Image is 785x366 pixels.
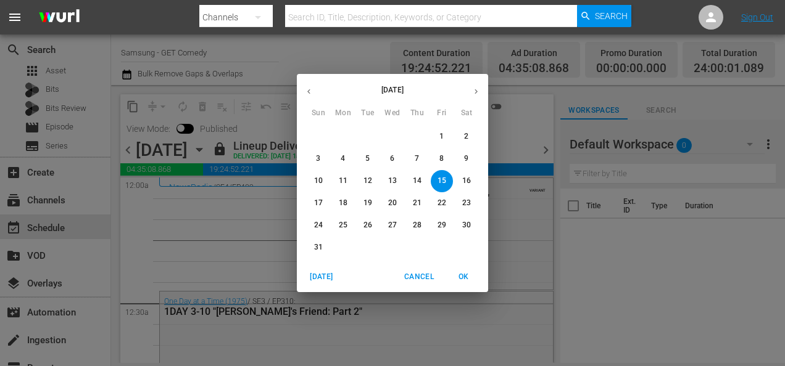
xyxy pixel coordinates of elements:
[438,176,446,186] p: 15
[307,214,330,237] button: 24
[381,214,404,237] button: 27
[439,131,444,142] p: 1
[381,192,404,214] button: 20
[357,107,379,120] span: Tue
[314,220,323,230] p: 24
[7,10,22,25] span: menu
[406,170,428,192] button: 14
[307,170,330,192] button: 10
[462,176,471,186] p: 16
[381,148,404,170] button: 6
[595,5,628,27] span: Search
[741,12,773,22] a: Sign Out
[339,220,347,230] p: 25
[381,170,404,192] button: 13
[307,270,336,283] span: [DATE]
[332,192,354,214] button: 18
[431,148,453,170] button: 8
[413,198,422,208] p: 21
[30,3,89,32] img: ans4CAIJ8jUAAAAAAAAAAAAAAAAAAAAAAAAgQb4GAAAAAAAAAAAAAAAAAAAAAAAAJMjXAAAAAAAAAAAAAAAAAAAAAAAAgAT5G...
[438,220,446,230] p: 29
[431,107,453,120] span: Fri
[455,214,478,237] button: 30
[406,148,428,170] button: 7
[357,192,379,214] button: 19
[302,267,341,287] button: [DATE]
[431,126,453,148] button: 1
[363,220,372,230] p: 26
[363,198,372,208] p: 19
[455,192,478,214] button: 23
[332,170,354,192] button: 11
[431,214,453,237] button: 29
[431,192,453,214] button: 22
[314,198,323,208] p: 17
[464,131,468,142] p: 2
[307,148,330,170] button: 3
[415,153,419,164] p: 7
[339,176,347,186] p: 11
[462,220,471,230] p: 30
[332,148,354,170] button: 4
[455,126,478,148] button: 2
[314,176,323,186] p: 10
[413,220,422,230] p: 28
[381,107,404,120] span: Wed
[341,153,345,164] p: 4
[316,153,320,164] p: 3
[462,198,471,208] p: 23
[365,153,370,164] p: 5
[357,148,379,170] button: 5
[449,270,478,283] span: OK
[363,176,372,186] p: 12
[455,148,478,170] button: 9
[339,198,347,208] p: 18
[390,153,394,164] p: 6
[388,198,397,208] p: 20
[314,242,323,253] p: 31
[332,107,354,120] span: Mon
[307,237,330,259] button: 31
[357,170,379,192] button: 12
[332,214,354,237] button: 25
[455,107,478,120] span: Sat
[439,153,444,164] p: 8
[307,192,330,214] button: 17
[399,267,439,287] button: Cancel
[431,170,453,192] button: 15
[444,267,483,287] button: OK
[438,198,446,208] p: 22
[388,176,397,186] p: 13
[406,192,428,214] button: 21
[307,107,330,120] span: Sun
[464,153,468,164] p: 9
[321,84,464,96] p: [DATE]
[406,107,428,120] span: Thu
[388,220,397,230] p: 27
[455,170,478,192] button: 16
[406,214,428,237] button: 28
[413,176,422,186] p: 14
[404,270,434,283] span: Cancel
[357,214,379,237] button: 26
